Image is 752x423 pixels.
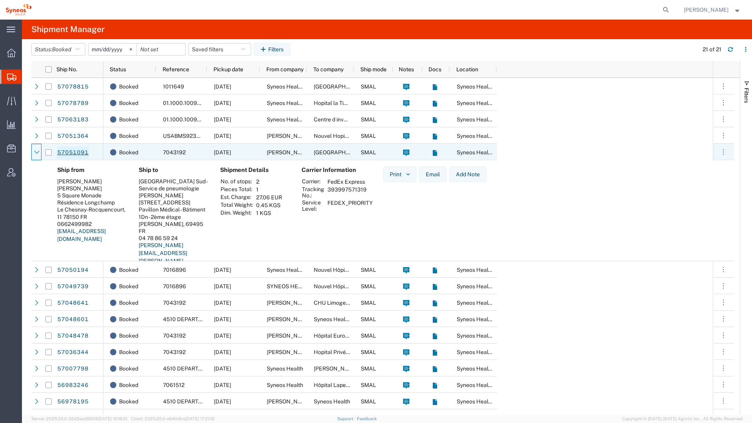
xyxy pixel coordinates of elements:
span: 7061512 [163,382,184,388]
span: Booked [119,144,138,161]
span: Filters [743,88,750,103]
span: Booked [119,360,138,377]
span: 7016896 [163,267,186,273]
span: Booked [52,46,71,52]
td: 27.06 EUR [253,193,285,201]
span: 4510 DEPARTMENTAL EXPENSE [163,316,248,322]
th: No. of stops: [220,178,253,186]
span: To company [313,66,343,72]
a: 57048641 [57,297,89,309]
div: Le Chesnay-Rocquencourt, 11 78150 FR [57,206,126,220]
span: 10/02/2025 [214,398,231,405]
span: 1011649 [163,83,184,90]
span: Ship mode [360,66,387,72]
span: Booked [119,377,138,393]
button: [PERSON_NAME] [683,5,741,14]
td: FedEx Express [325,178,376,186]
th: Tracking No.: [302,186,325,199]
button: Add Note [449,166,486,182]
span: Location [456,66,478,72]
div: 0662499982 [57,221,126,228]
a: Feedback [357,416,377,421]
h4: Shipment Details [220,166,289,174]
span: 10/10/2025 [214,300,231,306]
img: dropdown [405,171,412,178]
span: Nouvel Hôpital Civil [314,267,363,273]
span: Nouvel Hôpital Civil [314,283,363,289]
span: 7043192 [163,300,186,306]
th: Service Level: [302,199,325,212]
th: Total Weight: [220,201,253,209]
input: Not set [89,43,137,55]
span: Booked [119,327,138,344]
span: Booked [119,128,138,144]
span: Syneos Health France SARL [457,349,527,355]
a: 57063183 [57,114,89,126]
img: logo [5,4,32,16]
a: 57078815 [57,81,89,93]
div: Résidence Longchamp [57,199,126,206]
a: 57078789 [57,97,89,110]
span: SMAL [361,398,376,405]
span: Syneos Health France SARL [457,133,527,139]
span: Nouvel Hopital Civil de Strasbourg [314,133,428,139]
div: 04 78 86 59 24 [139,235,208,242]
span: Carlton Platt [684,5,728,14]
td: FEDEX_PRIORITY [325,199,376,212]
span: 4510 DEPARTMENTAL EXPENSE [163,365,248,372]
a: 57049739 [57,280,89,293]
div: [GEOGRAPHIC_DATA] Sud - Service de pneumologie [139,178,208,192]
span: Booked [119,344,138,360]
div: Pavillon Médical - Bâtiment 1Dn - 2ème étage [139,206,208,220]
span: Booked [119,295,138,311]
span: 10/09/2025 [214,316,231,322]
span: Syneos Health France SARL [314,316,384,322]
a: 57036344 [57,346,89,359]
span: 10/09/2025 [214,100,231,106]
span: Reference [163,66,189,72]
button: Filters [254,43,291,56]
span: Syneos Health France SARL [457,267,527,273]
span: Syneos Health France SARL [267,83,337,90]
span: Syneos Health France SARL [267,100,337,106]
div: [PERSON_NAME], 69495 FR [139,221,208,235]
span: Copyright © [DATE]-[DATE] Agistix Inc., All Rights Reserved [622,416,743,422]
span: SMAL [361,349,376,355]
span: Hôpital Européen Marseille [314,333,382,339]
button: Status:Booked [31,43,85,56]
a: 56983246 [57,379,89,392]
span: 10/10/2025 [214,149,231,155]
span: Syneos Health France SARL [457,398,527,405]
span: Ship No. [56,66,77,72]
span: Hôpital Lapeyronie - Secteur Recherche Clinique Pr Jorgensen [314,382,480,388]
span: 7016896 [163,283,186,289]
span: Booked [119,311,138,327]
td: 2 [253,178,285,186]
span: SYNEOS HEALTH [267,283,312,289]
span: Pickup date [213,66,243,72]
span: Booked [119,95,138,111]
span: From company [266,66,304,72]
span: Centre d investigation clinique CHU [314,116,403,123]
button: Saved filters [188,43,251,56]
span: Syneos Health France SARL [457,83,527,90]
span: Syneos Health [267,365,303,372]
span: 10/09/2025 [214,116,231,123]
span: 10/02/2025 [214,365,231,372]
span: Syneos Health France SARL [457,316,527,322]
span: Syneos Health Comms France SARL [267,267,358,273]
span: Nestor Suskyi [314,365,358,372]
span: SMAL [361,83,376,90]
span: SMAL [361,316,376,322]
div: [PERSON_NAME] [139,192,208,199]
td: 0.45 KGS [253,201,285,209]
a: 56978195 [57,396,89,408]
div: [STREET_ADDRESS] [139,199,208,206]
a: 57048601 [57,313,89,326]
span: Hôpital Lyon Sud - Service de pneumologie [314,149,444,155]
span: Syneos Health France SARL [457,300,527,306]
span: CHU Limoges - Hopital Dupuytren [314,300,397,306]
span: SMAL [361,300,376,306]
span: Booked [119,78,138,95]
h4: Ship from [57,166,126,174]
